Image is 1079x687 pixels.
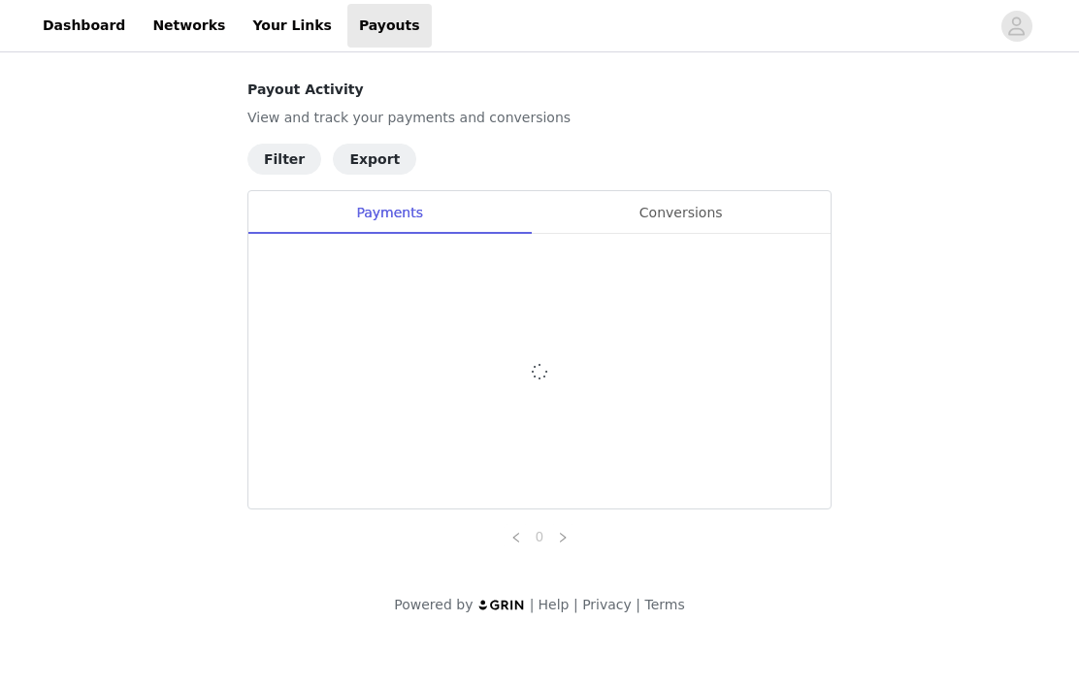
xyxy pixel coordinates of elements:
h4: Payout Activity [247,80,832,100]
a: Dashboard [31,4,137,48]
li: Next Page [551,525,574,548]
div: Payments [248,191,531,235]
li: Previous Page [505,525,528,548]
div: Conversions [531,191,831,235]
span: | [530,597,535,612]
div: avatar [1007,11,1026,42]
img: logo [477,599,526,611]
li: 0 [528,525,551,548]
i: icon: left [510,532,522,543]
button: Filter [247,144,321,175]
a: Payouts [347,4,432,48]
i: icon: right [557,532,569,543]
span: Powered by [394,597,473,612]
a: Terms [644,597,684,612]
a: 0 [529,526,550,547]
p: View and track your payments and conversions [247,108,832,128]
span: | [636,597,640,612]
button: Export [333,144,416,175]
a: Privacy [582,597,632,612]
a: Help [539,597,570,612]
a: Your Links [241,4,343,48]
a: Networks [141,4,237,48]
span: | [573,597,578,612]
